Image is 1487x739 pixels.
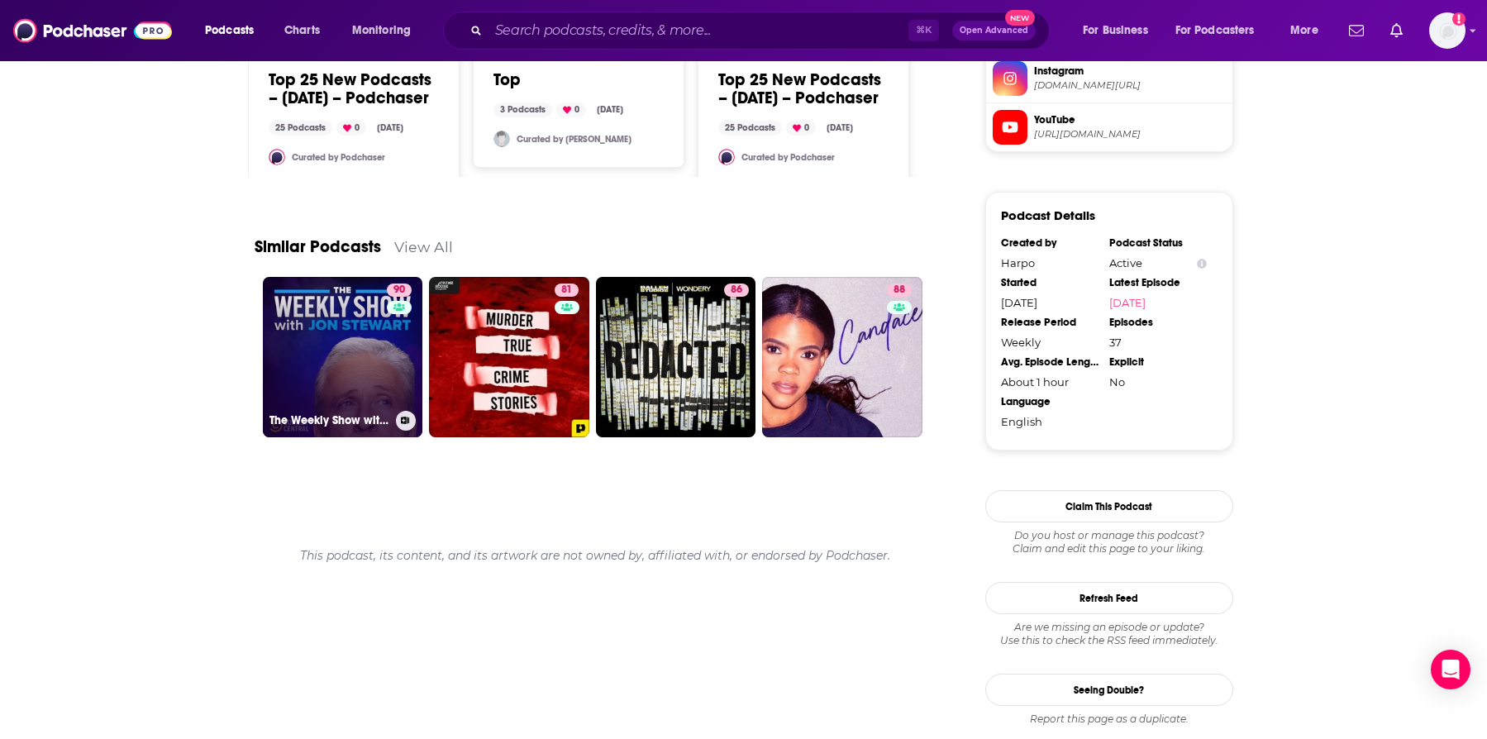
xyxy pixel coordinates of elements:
span: Do you host or manage this podcast? [985,529,1233,542]
a: Curated by Podchaser [741,152,835,163]
button: open menu [1165,17,1279,44]
div: Search podcasts, credits, & more... [459,12,1065,50]
a: Curated by Podchaser [292,152,385,163]
div: Explicit [1109,355,1207,369]
button: open menu [341,17,432,44]
div: No [1109,375,1207,389]
div: Language [1001,395,1099,408]
span: Instagram [1034,64,1226,79]
div: About 1 hour [1001,375,1099,389]
button: open menu [193,17,275,44]
div: Podcast Status [1109,236,1207,250]
button: Claim This Podcast [985,490,1233,522]
h3: Podcast Details [1001,207,1095,223]
span: 86 [731,282,742,298]
img: Podchaser [269,149,285,165]
div: 25 Podcasts [269,121,332,136]
svg: Add a profile image [1452,12,1466,26]
div: [DATE] [590,103,630,117]
a: Instagram[DOMAIN_NAME][URL] [993,61,1226,96]
div: This podcast, its content, and its artwork are not owned by, affiliated with, or endorsed by Podc... [255,535,937,576]
button: Refresh Feed [985,582,1233,614]
span: For Business [1083,19,1148,42]
div: Harpo [1001,256,1099,269]
a: Show notifications dropdown [1384,17,1409,45]
button: Open AdvancedNew [952,21,1036,41]
a: 90 [387,284,412,297]
a: Charts [274,17,330,44]
span: Logged in as simonkids1 [1429,12,1466,49]
a: 90The Weekly Show with [PERSON_NAME] [263,277,423,437]
span: New [1005,10,1035,26]
div: [DATE] [1001,296,1099,309]
div: English [1001,415,1099,428]
a: 81 [555,284,579,297]
a: Seeing Double? [985,674,1233,706]
a: Similar Podcasts [255,236,381,257]
a: Curated by [PERSON_NAME] [517,134,631,145]
div: Report this page as a duplicate. [985,713,1233,726]
div: Are we missing an episode or update? Use this to check the RSS feed immediately. [985,621,1233,647]
span: instagram.com/oprah [1034,79,1226,92]
a: 88 [762,277,922,437]
div: Open Intercom Messenger [1431,650,1470,689]
button: open menu [1279,17,1339,44]
button: Show Info [1197,257,1207,269]
a: 81 [429,277,589,437]
a: 86 [596,277,756,437]
a: Top [493,71,521,89]
span: Podcasts [205,19,254,42]
div: Latest Episode [1109,276,1207,289]
div: Claim and edit this page to your liking. [985,529,1233,555]
a: 88 [887,284,912,297]
div: Started [1001,276,1099,289]
a: Top 25 New Podcasts – [DATE] – Podchaser [718,71,889,107]
div: 3 Podcasts [493,103,552,117]
span: Monitoring [352,19,411,42]
span: Charts [284,19,320,42]
span: For Podcasters [1175,19,1255,42]
a: Top 25 New Podcasts – [DATE] – Podchaser [269,71,439,107]
div: 0 [786,121,816,136]
span: YouTube [1034,112,1226,127]
h3: The Weekly Show with [PERSON_NAME] [269,413,389,427]
img: User Profile [1429,12,1466,49]
div: Weekly [1001,336,1099,349]
button: open menu [1071,17,1169,44]
div: 0 [556,103,586,117]
div: Episodes [1109,316,1207,329]
span: https://www.youtube.com/@Oprah [1034,128,1226,141]
button: Show profile menu [1429,12,1466,49]
span: 88 [894,282,905,298]
a: Show notifications dropdown [1342,17,1370,45]
span: 81 [561,282,572,298]
span: ⌘ K [908,20,939,41]
div: [DATE] [370,121,410,136]
div: 0 [336,121,366,136]
div: [DATE] [820,121,860,136]
img: Podchaser [718,149,735,165]
div: Created by [1001,236,1099,250]
a: [DATE] [1109,296,1207,309]
input: Search podcasts, credits, & more... [489,17,908,44]
span: More [1290,19,1318,42]
span: Open Advanced [960,26,1028,35]
div: Avg. Episode Length [1001,355,1099,369]
span: 90 [393,282,405,298]
div: 25 Podcasts [718,121,782,136]
a: View All [394,238,453,255]
img: Podchaser - Follow, Share and Rate Podcasts [13,15,172,46]
a: YouTube[URL][DOMAIN_NAME] [993,110,1226,145]
div: 37 [1109,336,1207,349]
div: Release Period [1001,316,1099,329]
img: jjomalley [493,131,510,147]
a: 86 [724,284,749,297]
div: Active [1109,256,1207,269]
